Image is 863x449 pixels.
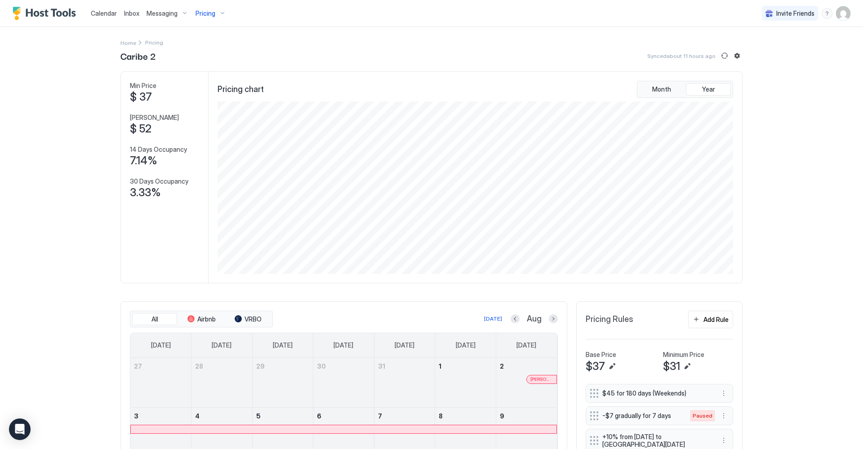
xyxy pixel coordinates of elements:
[91,9,117,18] a: Calendar
[639,83,684,96] button: Month
[549,314,558,323] button: Next month
[776,9,814,18] span: Invite Friends
[527,314,542,324] span: Aug
[718,410,729,421] button: More options
[212,341,231,349] span: [DATE]
[313,408,374,424] a: August 6, 2025
[13,7,80,20] a: Host Tools Logo
[686,83,731,96] button: Year
[145,39,163,46] span: Breadcrumb
[682,361,693,372] button: Edit
[91,9,117,17] span: Calendar
[511,314,520,323] button: Previous month
[134,362,142,370] span: 27
[273,341,293,349] span: [DATE]
[191,358,252,374] a: July 28, 2025
[195,412,200,420] span: 4
[130,145,187,154] span: 14 Days Occupancy
[435,408,496,424] a: August 8, 2025
[663,360,680,373] span: $31
[386,333,423,357] a: Thursday
[586,351,616,359] span: Base Price
[496,358,557,408] td: August 2, 2025
[693,412,712,420] span: Paused
[378,362,385,370] span: 31
[120,40,136,46] span: Home
[374,358,435,408] td: July 31, 2025
[652,85,671,93] span: Month
[147,9,178,18] span: Messaging
[435,358,496,408] td: August 1, 2025
[245,315,262,323] span: VRBO
[456,341,476,349] span: [DATE]
[120,38,136,47] a: Home
[395,341,414,349] span: [DATE]
[484,315,502,323] div: [DATE]
[132,313,177,326] button: All
[516,341,536,349] span: [DATE]
[130,90,152,104] span: $ 37
[124,9,139,18] a: Inbox
[718,388,729,399] div: menu
[500,412,504,420] span: 9
[374,358,435,374] a: July 31, 2025
[264,333,302,357] a: Tuesday
[151,341,171,349] span: [DATE]
[718,435,729,446] div: menu
[718,388,729,399] button: More options
[607,361,618,372] button: Edit
[9,418,31,440] div: Open Intercom Messenger
[317,412,321,420] span: 6
[719,50,730,61] button: Sync prices
[439,362,441,370] span: 1
[530,376,553,382] span: [PERSON_NAME]
[130,154,157,167] span: 7.14%
[334,341,353,349] span: [DATE]
[142,333,180,357] a: Sunday
[191,408,252,424] a: August 4, 2025
[124,9,139,17] span: Inbox
[226,313,271,326] button: VRBO
[256,362,265,370] span: 29
[702,85,715,93] span: Year
[197,315,216,323] span: Airbnb
[447,333,485,357] a: Friday
[602,433,709,449] span: +10% from [DATE] to [GEOGRAPHIC_DATA][DATE]
[130,186,161,199] span: 3.33%
[496,358,557,374] a: August 2, 2025
[120,38,136,47] div: Breadcrumb
[325,333,362,357] a: Wednesday
[130,82,156,90] span: Min Price
[483,313,503,324] button: [DATE]
[253,408,313,424] a: August 5, 2025
[439,412,443,420] span: 8
[196,9,215,18] span: Pricing
[313,358,374,408] td: July 30, 2025
[663,351,704,359] span: Minimum Price
[647,53,716,59] span: Synced about 11 hours ago
[130,177,188,185] span: 30 Days Occupancy
[637,81,733,98] div: tab-group
[374,408,435,424] a: August 7, 2025
[195,362,203,370] span: 28
[134,412,138,420] span: 3
[130,311,273,328] div: tab-group
[130,358,191,408] td: July 27, 2025
[703,315,729,324] div: Add Rule
[836,6,850,21] div: User profile
[435,358,496,374] a: August 1, 2025
[586,360,605,373] span: $37
[218,84,264,95] span: Pricing chart
[130,408,191,424] a: August 3, 2025
[507,333,545,357] a: Saturday
[732,50,743,61] button: Listing settings
[120,49,156,62] span: Caribe 2
[602,412,681,420] span: -$7 gradually for 7 days
[253,358,313,374] a: July 29, 2025
[688,311,733,328] button: Add Rule
[500,362,504,370] span: 2
[496,408,557,424] a: August 9, 2025
[822,8,832,19] div: menu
